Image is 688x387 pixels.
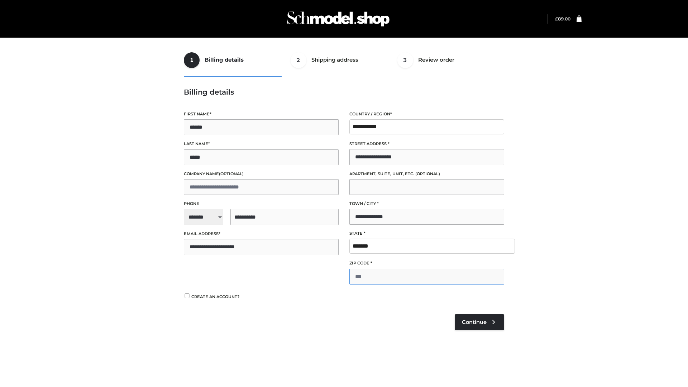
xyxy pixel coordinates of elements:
span: (optional) [415,171,440,176]
img: Schmodel Admin 964 [285,5,392,33]
label: ZIP Code [349,260,504,267]
label: First name [184,111,339,118]
a: Continue [455,314,504,330]
span: £ [555,16,558,21]
bdi: 89.00 [555,16,570,21]
a: £89.00 [555,16,570,21]
span: (optional) [219,171,244,176]
label: Company name [184,171,339,177]
label: Street address [349,140,504,147]
label: Phone [184,200,339,207]
label: Email address [184,230,339,237]
span: Continue [462,319,487,325]
label: Town / City [349,200,504,207]
input: Create an account? [184,293,190,298]
label: State [349,230,504,237]
h3: Billing details [184,88,504,96]
label: Country / Region [349,111,504,118]
span: Create an account? [191,294,240,299]
label: Apartment, suite, unit, etc. [349,171,504,177]
label: Last name [184,140,339,147]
